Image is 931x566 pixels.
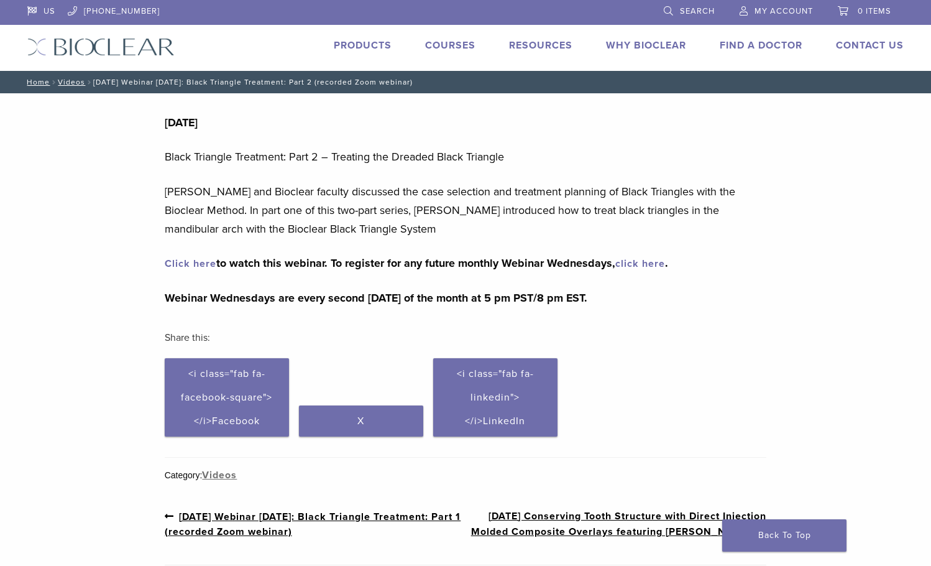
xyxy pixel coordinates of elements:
[165,116,198,129] strong: [DATE]
[202,469,237,481] a: Videos
[299,406,423,437] a: X
[50,79,58,85] span: /
[722,519,846,552] a: Back To Top
[165,358,289,437] a: <i class="fab fa-facebook-square"></i>Facebook
[165,468,767,483] div: Category:
[509,39,572,52] a: Resources
[465,509,766,539] a: [DATE] Conserving Tooth Structure with Direct Injection Molded Composite Overlays featuring [PERS...
[425,39,475,52] a: Courses
[181,368,272,427] span: <i class="fab fa-facebook-square"></i>Facebook
[165,509,465,539] a: [DATE] Webinar [DATE]: Black Triangle Treatment: Part 1 (recorded Zoom webinar)
[165,182,767,238] p: [PERSON_NAME] and Bioclear faculty discussed the case selection and treatment planning of Black T...
[754,6,813,16] span: My Account
[720,39,802,52] a: Find A Doctor
[858,6,891,16] span: 0 items
[18,71,913,93] nav: [DATE] Webinar [DATE]: Black Triangle Treatment: Part 2 (recorded Zoom webinar)
[27,38,175,56] img: Bioclear
[334,39,392,52] a: Products
[165,291,587,305] strong: Webinar Wednesdays are every second [DATE] of the month at 5 pm PST/8 pm EST.
[85,79,93,85] span: /
[58,78,85,86] a: Videos
[165,483,767,565] nav: Post Navigation
[680,6,715,16] span: Search
[457,368,534,427] span: <i class="fab fa-linkedin"></i>LinkedIn
[606,39,686,52] a: Why Bioclear
[357,415,364,427] span: X
[836,39,904,52] a: Contact Us
[165,147,767,166] p: Black Triangle Treatment: Part 2 – Treating the Dreaded Black Triangle
[165,257,216,270] a: Click here
[615,257,665,270] a: click here
[165,323,767,353] h3: Share this:
[165,256,668,270] strong: to watch this webinar. To register for any future monthly Webinar Wednesdays, .
[433,358,557,437] a: <i class="fab fa-linkedin"></i>LinkedIn
[23,78,50,86] a: Home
